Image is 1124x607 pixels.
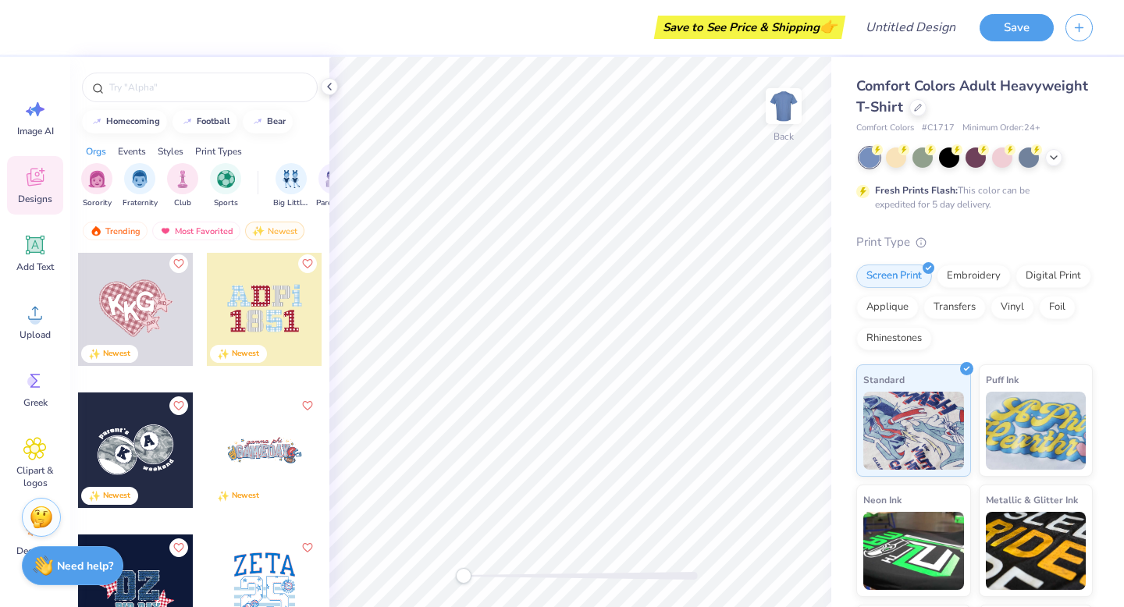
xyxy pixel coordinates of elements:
[81,163,112,209] div: filter for Sorority
[991,296,1034,319] div: Vinyl
[152,222,240,240] div: Most Favorited
[81,163,112,209] button: filter button
[174,197,191,209] span: Club
[856,264,932,288] div: Screen Print
[118,144,146,158] div: Events
[456,568,471,584] div: Accessibility label
[195,144,242,158] div: Print Types
[273,163,309,209] button: filter button
[90,225,102,236] img: trending.gif
[325,170,343,188] img: Parent's Weekend Image
[103,490,130,502] div: Newest
[922,122,955,135] span: # C1717
[863,512,964,590] img: Neon Ink
[298,254,317,273] button: Like
[267,117,286,126] div: bear
[232,490,259,502] div: Newest
[214,197,238,209] span: Sports
[937,264,1011,288] div: Embroidery
[83,222,148,240] div: Trending
[217,170,235,188] img: Sports Image
[316,163,352,209] div: filter for Parent's Weekend
[123,163,158,209] div: filter for Fraternity
[875,184,958,197] strong: Fresh Prints Flash:
[298,538,317,557] button: Like
[167,163,198,209] button: filter button
[986,392,1087,470] img: Puff Ink
[316,163,352,209] button: filter button
[169,254,188,273] button: Like
[856,233,1093,251] div: Print Type
[106,117,160,126] div: homecoming
[91,117,103,126] img: trend_line.gif
[853,12,968,43] input: Untitled Design
[986,512,1087,590] img: Metallic & Glitter Ink
[986,492,1078,508] span: Metallic & Glitter Ink
[251,117,264,126] img: trend_line.gif
[210,163,241,209] div: filter for Sports
[88,170,106,188] img: Sorority Image
[316,197,352,209] span: Parent's Weekend
[658,16,841,39] div: Save to See Price & Shipping
[18,193,52,205] span: Designs
[20,328,51,341] span: Upload
[962,122,1040,135] span: Minimum Order: 24 +
[768,91,799,122] img: Back
[1016,264,1091,288] div: Digital Print
[83,197,112,209] span: Sorority
[181,117,194,126] img: trend_line.gif
[856,122,914,135] span: Comfort Colors
[774,130,794,144] div: Back
[980,14,1054,41] button: Save
[820,17,837,36] span: 👉
[169,538,188,557] button: Like
[167,163,198,209] div: filter for Club
[174,170,191,188] img: Club Image
[210,163,241,209] button: filter button
[856,76,1088,116] span: Comfort Colors Adult Heavyweight T-Shirt
[863,392,964,470] img: Standard
[252,225,265,236] img: newest.gif
[9,464,61,489] span: Clipart & logos
[1039,296,1076,319] div: Foil
[86,144,106,158] div: Orgs
[23,396,48,409] span: Greek
[243,110,293,133] button: bear
[863,371,905,388] span: Standard
[875,183,1067,211] div: This color can be expedited for 5 day delivery.
[863,492,902,508] span: Neon Ink
[169,396,188,415] button: Like
[17,125,54,137] span: Image AI
[123,197,158,209] span: Fraternity
[159,225,172,236] img: most_fav.gif
[16,545,54,557] span: Decorate
[158,144,183,158] div: Styles
[57,559,113,573] strong: Need help?
[245,222,304,240] div: Newest
[273,197,309,209] span: Big Little Reveal
[856,296,919,319] div: Applique
[273,163,309,209] div: filter for Big Little Reveal
[173,110,237,133] button: football
[103,348,130,360] div: Newest
[856,327,932,350] div: Rhinestones
[123,163,158,209] button: filter button
[197,117,230,126] div: football
[131,170,148,188] img: Fraternity Image
[16,261,54,273] span: Add Text
[82,110,167,133] button: homecoming
[108,80,308,95] input: Try "Alpha"
[283,170,300,188] img: Big Little Reveal Image
[986,371,1019,388] span: Puff Ink
[923,296,986,319] div: Transfers
[298,396,317,415] button: Like
[232,348,259,360] div: Newest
